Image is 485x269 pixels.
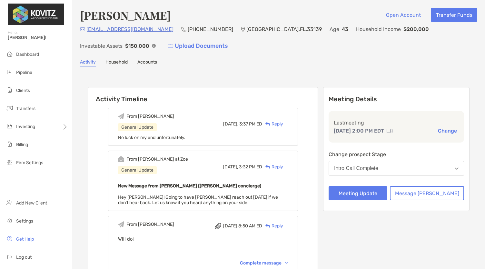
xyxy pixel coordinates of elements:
a: Household [105,59,128,66]
img: get-help icon [6,235,14,243]
img: Info Icon [152,44,156,48]
span: [DATE] [223,223,237,229]
a: Upload Documents [163,39,232,53]
span: Clients [16,88,30,93]
p: Change prospect Stage [329,150,464,158]
img: Reply icon [265,122,270,126]
div: General Update [118,166,157,174]
span: Get Help [16,236,34,242]
img: Reply icon [265,165,270,169]
p: [DATE] 2:00 PM EDT [334,127,384,135]
img: Event icon [118,221,124,227]
img: transfers icon [6,104,14,112]
img: pipeline icon [6,68,14,76]
p: [EMAIL_ADDRESS][DOMAIN_NAME] [86,25,173,33]
p: [PHONE_NUMBER] [188,25,233,33]
p: Meeting Details [329,95,464,103]
img: firm-settings icon [6,158,14,166]
img: Zoe Logo [8,3,64,26]
span: 3:32 PM ED [239,164,262,170]
span: [DATE], [223,121,238,127]
span: Log out [16,254,32,260]
img: button icon [168,44,173,48]
p: Age [330,25,339,33]
span: 8:50 AM ED [238,223,262,229]
img: settings icon [6,217,14,224]
a: Accounts [137,59,157,66]
div: General Update [118,123,157,131]
div: Complete message [240,260,288,266]
span: Hey [PERSON_NAME]! Going to have [PERSON_NAME] reach out [DATE] if we don't hear back. Let us kno... [118,194,278,205]
h4: [PERSON_NAME] [80,8,171,23]
b: New Message from [PERSON_NAME] ([PERSON_NAME] concierge) [118,183,261,189]
p: $150,000 [125,42,149,50]
h6: Activity Timeline [88,87,318,103]
div: Reply [262,223,283,229]
span: Investing [16,124,35,129]
button: Message [PERSON_NAME] [390,186,464,200]
a: Activity [80,59,96,66]
span: [DATE], [223,164,238,170]
img: Event icon [118,113,124,119]
div: From [PERSON_NAME] [126,114,174,119]
img: investing icon [6,122,14,130]
span: 3:37 PM ED [239,121,262,127]
span: No luck on my end unfortunately. [118,135,185,140]
img: dashboard icon [6,50,14,58]
button: Open Account [381,8,426,22]
span: Transfers [16,106,35,111]
span: Will do! [118,236,134,242]
div: Reply [262,164,283,170]
p: $200,000 [403,25,429,33]
img: Location Icon [241,27,245,32]
span: Billing [16,142,28,147]
img: attachment [215,223,221,229]
img: Email Icon [80,27,85,31]
img: Open dropdown arrow [455,167,459,170]
span: Pipeline [16,70,32,75]
img: Event icon [118,156,124,162]
img: billing icon [6,140,14,148]
span: Firm Settings [16,160,43,165]
button: Change [436,127,459,134]
button: Transfer Funds [431,8,477,22]
div: From [PERSON_NAME] at Zoe [126,156,188,162]
div: Reply [262,121,283,127]
img: logout icon [6,253,14,261]
p: [GEOGRAPHIC_DATA] , FL , 33139 [246,25,322,33]
button: Meeting Update [329,186,387,200]
span: [PERSON_NAME]! [8,35,68,40]
img: Reply icon [265,224,270,228]
img: Chevron icon [285,262,288,264]
p: 43 [342,25,348,33]
span: Settings [16,218,33,224]
button: Intro Call Complete [329,161,464,176]
img: clients icon [6,86,14,94]
div: From [PERSON_NAME] [126,222,174,227]
span: Dashboard [16,52,39,57]
img: add_new_client icon [6,199,14,206]
span: Add New Client [16,200,47,206]
div: Intro Call Complete [334,165,378,171]
img: communication type [387,128,392,134]
img: Phone Icon [181,27,186,32]
p: Investable Assets [80,42,123,50]
p: Last meeting [334,119,459,127]
p: Household Income [356,25,401,33]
